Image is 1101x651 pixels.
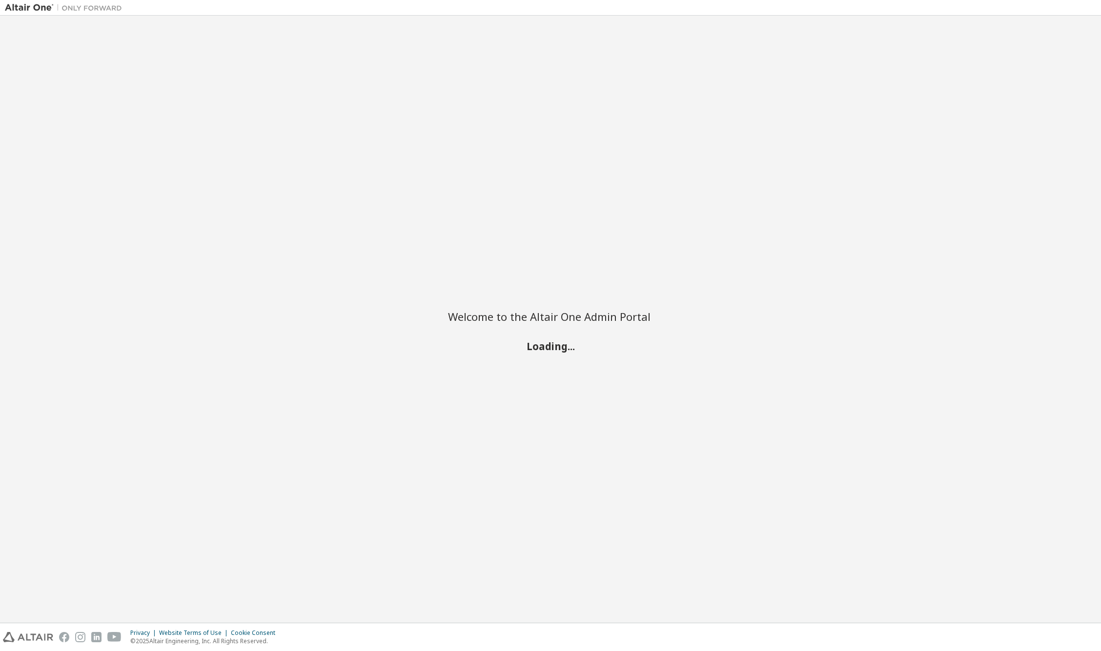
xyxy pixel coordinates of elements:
[159,629,231,637] div: Website Terms of Use
[91,632,102,642] img: linkedin.svg
[3,632,53,642] img: altair_logo.svg
[5,3,127,13] img: Altair One
[448,310,653,323] h2: Welcome to the Altair One Admin Portal
[130,637,281,645] p: © 2025 Altair Engineering, Inc. All Rights Reserved.
[59,632,69,642] img: facebook.svg
[107,632,122,642] img: youtube.svg
[231,629,281,637] div: Cookie Consent
[448,339,653,352] h2: Loading...
[75,632,85,642] img: instagram.svg
[130,629,159,637] div: Privacy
